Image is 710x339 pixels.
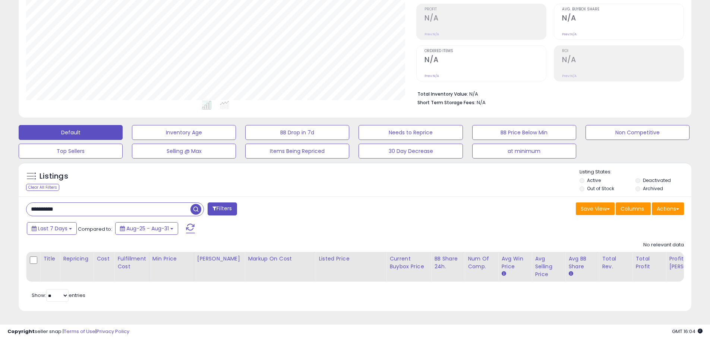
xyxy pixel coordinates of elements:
[562,7,684,12] span: Avg. Buybox Share
[472,125,576,140] button: BB Price Below Min
[359,144,463,159] button: 30 Day Decrease
[434,255,461,271] div: BB Share 24h.
[7,328,35,335] strong: Copyright
[319,255,383,263] div: Listed Price
[115,222,178,235] button: Aug-25 - Aug-31
[602,255,629,271] div: Total Rev.
[417,89,678,98] li: N/A
[7,328,129,335] div: seller snap | |
[635,255,663,271] div: Total Profit
[417,91,468,97] b: Total Inventory Value:
[586,125,690,140] button: Non Competitive
[245,252,316,282] th: The percentage added to the cost of goods (COGS) that forms the calculator for Min & Max prices.
[587,177,601,183] label: Active
[621,205,644,212] span: Columns
[38,225,67,232] span: Last 7 Days
[652,202,684,215] button: Actions
[425,49,546,53] span: Ordered Items
[97,255,111,263] div: Cost
[248,255,312,263] div: Markup on Cost
[576,202,615,215] button: Save View
[152,255,191,263] div: Min Price
[562,49,684,53] span: ROI
[562,32,577,36] small: Prev: N/A
[78,226,112,233] span: Compared to:
[643,185,663,192] label: Archived
[643,242,684,249] div: No relevant data
[245,125,349,140] button: BB Drop in 7d
[245,144,349,159] button: Items Being Repriced
[501,271,506,277] small: Avg Win Price.
[97,328,129,335] a: Privacy Policy
[425,14,546,24] h2: N/A
[26,184,59,191] div: Clear All Filters
[568,271,573,277] small: Avg BB Share.
[32,292,85,299] span: Show: entries
[535,255,562,278] div: Avg Selling Price
[389,255,428,271] div: Current Buybox Price
[425,32,439,36] small: Prev: N/A
[40,171,68,182] h5: Listings
[27,222,77,235] button: Last 7 Days
[132,125,236,140] button: Inventory Age
[425,7,546,12] span: Profit
[63,255,90,263] div: Repricing
[562,14,684,24] h2: N/A
[19,144,123,159] button: Top Sellers
[417,99,476,106] b: Short Term Storage Fees:
[468,255,495,271] div: Num of Comp.
[477,99,486,106] span: N/A
[197,255,242,263] div: [PERSON_NAME]
[43,255,57,263] div: Title
[117,255,146,271] div: Fulfillment Cost
[580,169,691,176] p: Listing States:
[208,202,237,215] button: Filters
[562,55,684,65] h2: N/A
[64,328,95,335] a: Terms of Use
[501,255,528,271] div: Avg Win Price
[132,144,236,159] button: Selling @ Max
[672,328,703,335] span: 2025-09-8 16:04 GMT
[616,202,651,215] button: Columns
[19,125,123,140] button: Default
[359,125,463,140] button: Needs to Reprice
[472,144,576,159] button: at minimum
[587,185,614,192] label: Out of Stock
[425,74,439,78] small: Prev: N/A
[425,55,546,65] h2: N/A
[562,74,577,78] small: Prev: N/A
[568,255,596,271] div: Avg BB Share
[643,177,671,183] label: Deactivated
[126,225,169,232] span: Aug-25 - Aug-31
